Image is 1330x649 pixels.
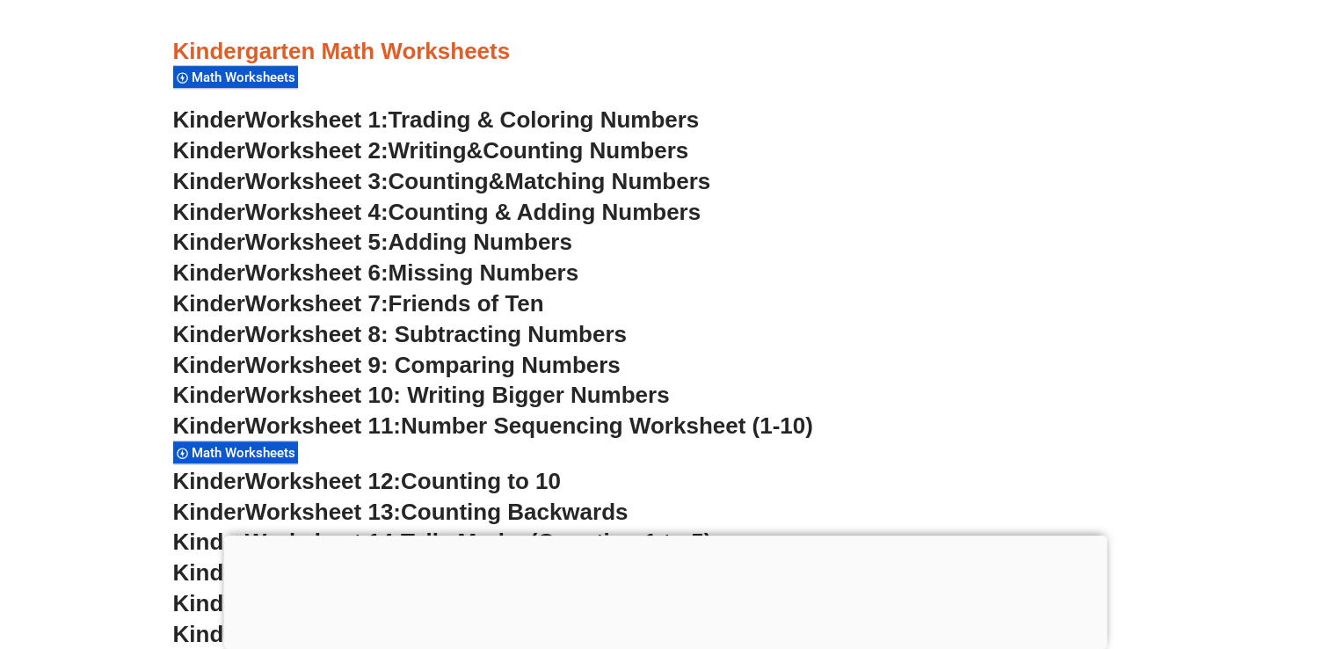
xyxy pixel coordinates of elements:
span: Worksheet 9: Comparing Numbers [245,352,621,378]
span: Worksheet 2: [245,137,389,164]
span: Math Worksheets [192,445,301,461]
span: Kinder [173,590,245,616]
span: Kinder [173,382,245,408]
div: Math Worksheets [173,441,298,464]
div: Math Worksheets [173,65,298,89]
span: Kinder [173,199,245,225]
span: Counting & Adding Numbers [389,199,701,225]
a: KinderWorksheet 4:Counting & Adding Numbers [173,199,701,225]
span: Trading & Coloring Numbers [389,106,700,133]
span: Worksheet 13: [245,499,401,525]
span: Worksheet 14: [245,529,401,555]
span: Kinder [173,290,245,317]
span: Kinder [173,499,245,525]
span: Kinder [173,229,245,255]
span: Worksheet 5: [245,229,389,255]
iframe: Advertisement [223,536,1107,645]
span: Kinder [173,106,245,133]
span: Kinder [173,529,245,555]
a: KinderWorksheet 3:Counting&Matching Numbers [173,168,711,194]
span: Worksheet 4: [245,199,389,225]
span: Counting Numbers [483,137,688,164]
span: Worksheet 3: [245,168,389,194]
span: Counting Backwards [401,499,628,525]
span: Number Sequencing Worksheet (1-10) [401,412,813,439]
span: Kinder [173,621,245,647]
span: Worksheet 8: Subtracting Numbers [245,321,627,347]
span: Kinder [173,559,245,586]
span: Kinder [173,412,245,439]
span: Writing [389,137,467,164]
span: Counting [389,168,489,194]
a: KinderWorksheet 9: Comparing Numbers [173,352,621,378]
a: KinderWorksheet 10: Writing Bigger Numbers [173,382,670,408]
a: KinderWorksheet 2:Writing&Counting Numbers [173,137,689,164]
span: Worksheet 11: [245,412,401,439]
span: Missing Numbers [389,259,579,286]
span: Tally Marks (Counting 1 to 5) [401,529,711,555]
span: Kinder [173,468,245,494]
span: Math Worksheets [192,69,301,85]
span: Worksheet 10: Writing Bigger Numbers [245,382,670,408]
span: Adding Numbers [389,229,572,255]
span: Worksheet 1: [245,106,389,133]
a: KinderWorksheet 5:Adding Numbers [173,229,572,255]
span: Worksheet 7: [245,290,389,317]
span: Kinder [173,137,245,164]
span: Counting to 10 [401,468,561,494]
span: Worksheet 6: [245,259,389,286]
span: Kinder [173,259,245,286]
span: Kinder [173,168,245,194]
span: Worksheet 12: [245,468,401,494]
a: KinderWorksheet 1:Trading & Coloring Numbers [173,106,700,133]
a: KinderWorksheet 7:Friends of Ten [173,290,544,317]
h3: Kindergarten Math Worksheets [173,37,1158,67]
iframe: Chat Widget [1242,565,1330,649]
a: KinderWorksheet 8: Subtracting Numbers [173,321,627,347]
span: Matching Numbers [505,168,710,194]
span: Kinder [173,352,245,378]
span: Kinder [173,321,245,347]
a: KinderWorksheet 6:Missing Numbers [173,259,579,286]
span: Friends of Ten [389,290,544,317]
